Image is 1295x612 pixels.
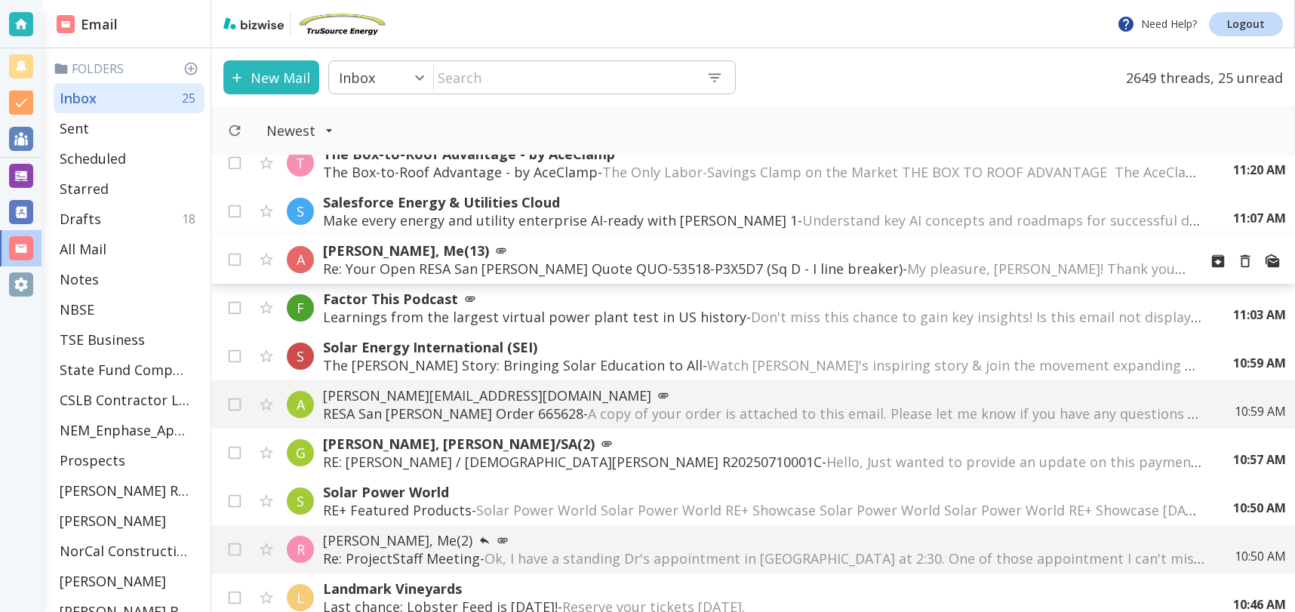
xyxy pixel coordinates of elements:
[60,270,99,288] p: Notes
[54,113,205,143] div: Sent
[1235,403,1286,420] p: 10:59 AM
[60,481,189,500] p: [PERSON_NAME] Residence
[1233,355,1286,371] p: 10:59 AM
[60,240,106,258] p: All Mail
[1259,248,1286,275] button: Mark as Read
[323,386,1204,404] p: [PERSON_NAME][EMAIL_ADDRESS][DOMAIN_NAME]
[54,234,205,264] div: All Mail
[297,395,305,414] p: A
[323,580,1203,598] p: Landmark Vineyards
[1209,12,1283,36] a: Logout
[60,421,189,439] p: NEM_Enphase_Applications
[60,180,109,198] p: Starred
[297,251,305,269] p: A
[57,14,118,35] h2: Email
[60,572,166,590] p: [PERSON_NAME]
[434,62,694,93] input: Search
[323,356,1203,374] p: The [PERSON_NAME] Story: Bringing Solar Education to All -
[54,324,205,355] div: TSE Business
[54,83,205,113] div: Inbox25
[60,331,145,349] p: TSE Business
[1233,306,1286,323] p: 11:03 AM
[323,549,1204,567] p: Re: ProjectStaff Meeting -
[54,264,205,294] div: Notes
[297,589,304,607] p: L
[60,451,125,469] p: Prospects
[323,211,1203,229] p: Make every energy and utility enterprise AI-ready with [PERSON_NAME] 1 -
[54,415,205,445] div: NEM_Enphase_Applications
[1227,19,1265,29] p: Logout
[1233,210,1286,226] p: 11:07 AM
[323,260,1186,278] p: Re: Your Open RESA San [PERSON_NAME] Quote QUO-53518-P3X5D7 (Sq D - I line breaker) -
[297,492,304,510] p: S
[323,290,1203,308] p: Factor This Podcast
[323,163,1203,181] p: The Box-to-Roof Advantage - by AceClamp -
[223,17,284,29] img: bizwise
[54,506,205,536] div: [PERSON_NAME]
[54,204,205,234] div: Drafts18
[60,119,89,137] p: Sent
[1204,248,1232,275] button: Archive
[339,69,375,87] p: Inbox
[54,475,205,506] div: [PERSON_NAME] Residence
[323,501,1203,519] p: RE+ Featured Products -
[60,300,94,318] p: NBSE
[1233,500,1286,516] p: 10:50 AM
[54,536,205,566] div: NorCal Construction
[60,391,189,409] p: CSLB Contractor License
[182,90,201,106] p: 25
[54,566,205,596] div: [PERSON_NAME]
[251,114,349,147] button: Filter
[1233,451,1286,468] p: 10:57 AM
[54,355,205,385] div: State Fund Compensation
[296,444,306,462] p: G
[54,385,205,415] div: CSLB Contractor License
[60,149,126,168] p: Scheduled
[296,154,305,172] p: T
[54,143,205,174] div: Scheduled
[297,202,304,220] p: S
[323,241,1186,260] p: [PERSON_NAME], Me (13)
[60,512,166,530] p: [PERSON_NAME]
[1233,161,1286,178] p: 11:20 AM
[323,404,1204,423] p: RESA San [PERSON_NAME] Order 665628 -
[323,435,1203,453] p: [PERSON_NAME], [PERSON_NAME]/SA (2)
[323,531,1204,549] p: [PERSON_NAME], Me (2)
[297,540,305,558] p: R
[223,60,319,94] button: New Mail
[323,453,1203,471] p: RE: [PERSON_NAME] / [DEMOGRAPHIC_DATA][PERSON_NAME] R20250710001C -
[54,60,205,77] p: Folders
[60,210,101,228] p: Drafts
[54,174,205,204] div: Starred
[60,361,189,379] p: State Fund Compensation
[1117,60,1283,94] p: 2649 threads, 25 unread
[182,211,201,227] p: 18
[323,308,1203,326] p: Learnings from the largest virtual power plant test in US history -
[1117,15,1197,33] p: Need Help?
[297,299,304,317] p: F
[60,542,189,560] p: NorCal Construction
[323,483,1203,501] p: Solar Power World
[297,12,387,36] img: TruSource Energy, Inc.
[323,338,1203,356] p: Solar Energy International (SEI)
[323,193,1203,211] p: Salesforce Energy & Utilities Cloud
[60,89,97,107] p: Inbox
[57,15,75,33] img: DashboardSidebarEmail.svg
[297,347,304,365] p: S
[221,117,248,144] button: Refresh
[1235,548,1286,564] p: 10:50 AM
[1232,248,1259,275] button: Move to Trash
[54,445,205,475] div: Prospects
[54,294,205,324] div: NBSE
